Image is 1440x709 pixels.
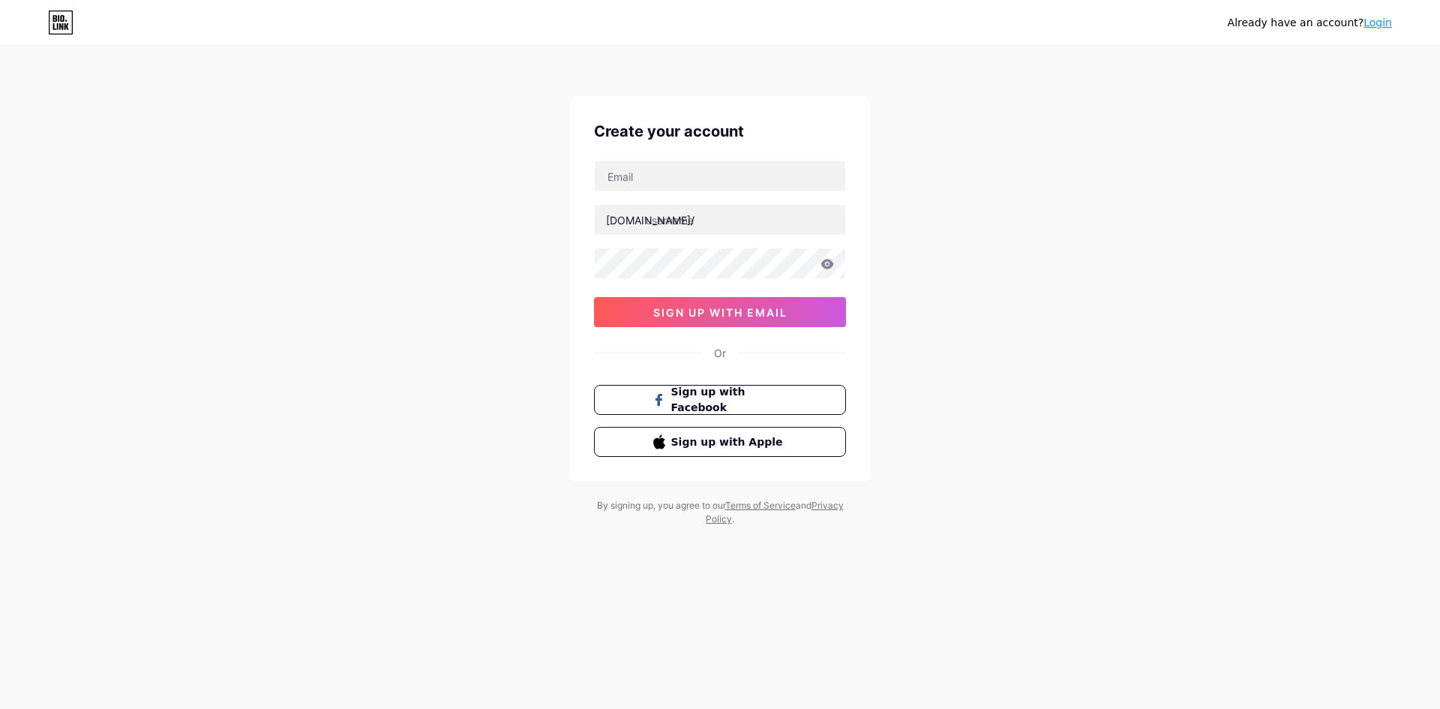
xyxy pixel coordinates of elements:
button: sign up with email [594,297,846,327]
input: Email [595,161,845,191]
div: Or [714,345,726,361]
button: Sign up with Facebook [594,385,846,415]
div: Already have an account? [1228,15,1392,31]
span: Sign up with Apple [671,434,787,450]
a: Login [1363,17,1392,29]
div: [DOMAIN_NAME]/ [606,212,694,228]
span: Sign up with Facebook [671,384,787,416]
div: By signing up, you agree to our and . [592,499,847,526]
span: sign up with email [653,306,787,319]
input: username [595,205,845,235]
button: Sign up with Apple [594,427,846,457]
a: Terms of Service [725,500,796,511]
div: Create your account [594,120,846,143]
